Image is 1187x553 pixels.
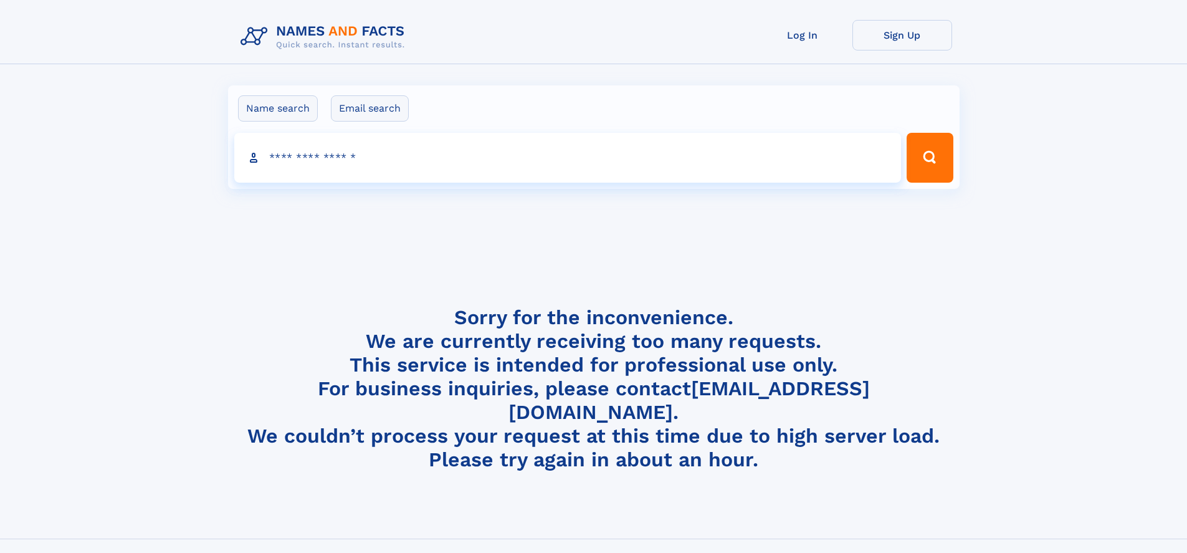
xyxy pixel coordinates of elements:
[236,20,415,54] img: Logo Names and Facts
[753,20,852,50] a: Log In
[238,95,318,122] label: Name search
[234,133,902,183] input: search input
[852,20,952,50] a: Sign Up
[907,133,953,183] button: Search Button
[331,95,409,122] label: Email search
[236,305,952,472] h4: Sorry for the inconvenience. We are currently receiving too many requests. This service is intend...
[508,377,870,424] a: [EMAIL_ADDRESS][DOMAIN_NAME]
